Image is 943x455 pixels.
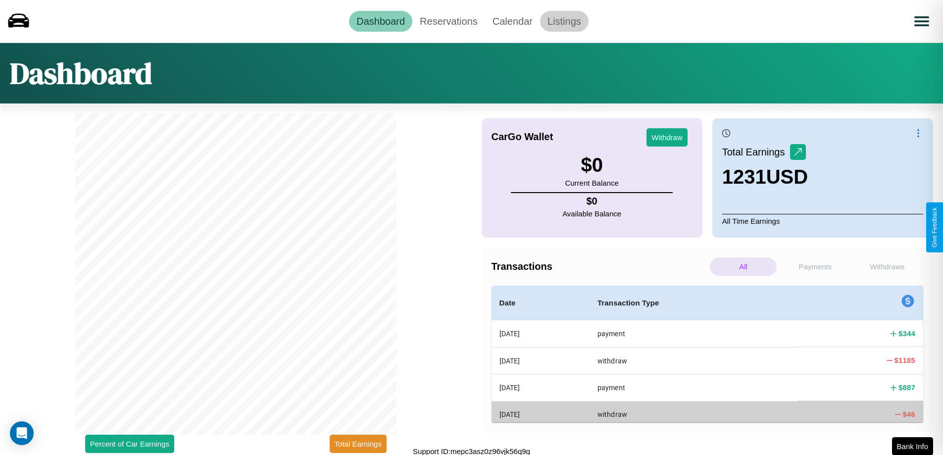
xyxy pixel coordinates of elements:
th: withdraw [590,401,798,427]
h1: Dashboard [10,53,152,94]
h4: Date [499,297,582,309]
h4: $ 46 [903,409,916,419]
h4: Transaction Type [597,297,790,309]
h3: 1231 USD [722,166,808,188]
p: Total Earnings [722,143,790,161]
p: Current Balance [565,176,618,190]
button: Open menu [908,7,936,35]
button: Withdraw [646,128,688,147]
p: All Time Earnings [722,214,923,228]
h4: $ 887 [898,382,915,393]
a: Calendar [485,11,540,32]
h4: $ 344 [898,328,915,339]
div: Open Intercom Messenger [10,421,34,445]
button: Total Earnings [330,435,387,453]
th: withdraw [590,347,798,374]
p: All [710,257,777,276]
button: Percent of Car Earnings [85,435,174,453]
h4: Transactions [492,261,707,272]
h4: $ 0 [562,196,621,207]
a: Dashboard [349,11,412,32]
div: Give Feedback [931,207,938,248]
p: Withdraws [854,257,921,276]
h4: CarGo Wallet [492,131,553,143]
h3: $ 0 [565,154,618,176]
th: payment [590,374,798,401]
p: Payments [782,257,848,276]
th: [DATE] [492,374,590,401]
a: Reservations [412,11,485,32]
a: Listings [540,11,589,32]
th: [DATE] [492,347,590,374]
h4: $ 1185 [894,355,915,365]
th: [DATE] [492,401,590,427]
table: simple table [492,286,924,428]
th: [DATE] [492,320,590,348]
p: Available Balance [562,207,621,220]
th: payment [590,320,798,348]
